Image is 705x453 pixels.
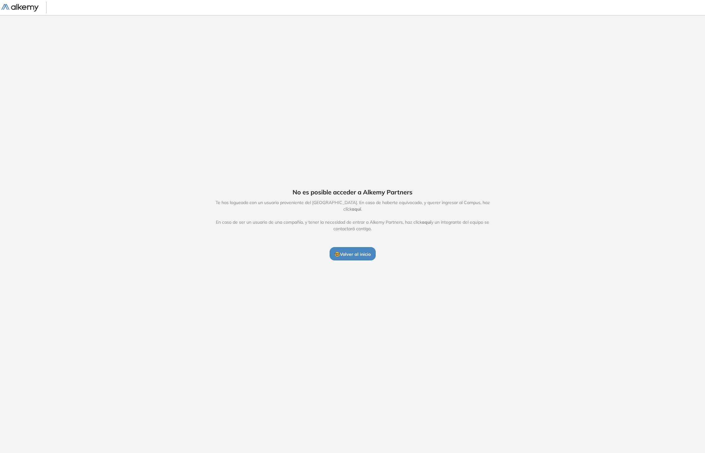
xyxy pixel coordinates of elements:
[1,4,39,12] img: Logo
[335,251,371,257] span: 🤓 Volver al inicio
[352,206,361,212] span: aquí
[422,219,431,225] span: aquí
[293,188,412,197] span: No es posible acceder a Alkemy Partners
[330,247,376,260] button: 🤓Volver al inicio
[209,199,496,232] span: Te has logueado con un usuario proveniente del [GEOGRAPHIC_DATA]. En caso de haberte equivocado, ...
